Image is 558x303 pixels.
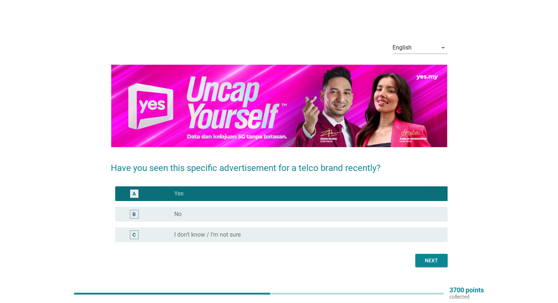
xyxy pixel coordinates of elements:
[393,44,412,51] div: English
[449,287,484,293] p: 3700 points
[174,211,182,218] label: No
[421,257,442,264] div: Next
[174,231,241,238] label: I don’t know / I’m not sure
[415,254,448,267] button: Next
[111,64,448,148] img: aa938b63-0e44-4092-ad41-409d11f264e5-uncapped.png
[132,211,136,218] div: B
[439,43,448,52] i: arrow_drop_down
[111,154,448,175] h2: Have you seen this specific advertisement for a telco brand recently?
[174,190,183,197] label: Yes
[449,293,484,300] p: collected
[132,190,136,198] div: A
[132,231,136,239] div: C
